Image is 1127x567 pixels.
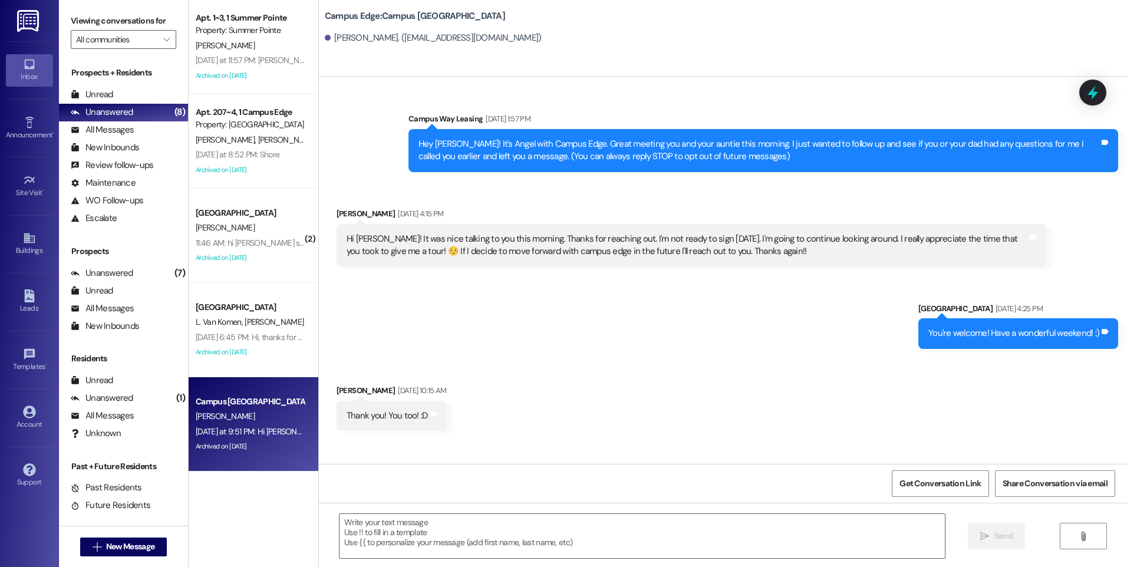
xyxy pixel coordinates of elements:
[899,477,981,490] span: Get Conversation Link
[71,141,139,154] div: New Inbounds
[1079,532,1088,541] i: 
[59,245,188,258] div: Prospects
[337,207,1046,224] div: [PERSON_NAME]
[71,159,153,172] div: Review follow-ups
[347,233,1027,258] div: Hi [PERSON_NAME]! It was nice talking to you this morning. Thanks for reaching out. I'm not ready...
[71,285,113,297] div: Unread
[418,138,1099,163] div: Hey [PERSON_NAME]! It's Angel with Campus Edge. Great meeting you and your auntie this morning. I...
[195,68,306,83] div: Archived on [DATE]
[408,113,1118,129] div: Campus Way Leasing
[172,103,188,121] div: (8)
[71,88,113,101] div: Unread
[196,222,255,233] span: [PERSON_NAME]
[6,228,53,260] a: Buildings
[76,30,157,49] input: All communities
[918,302,1118,319] div: [GEOGRAPHIC_DATA]
[196,301,305,314] div: [GEOGRAPHIC_DATA]
[196,106,305,118] div: Apt. 207~4, 1 Campus Edge
[195,163,306,177] div: Archived on [DATE]
[71,499,150,512] div: Future Residents
[93,542,101,552] i: 
[258,134,320,145] span: [PERSON_NAME]
[968,523,1025,549] button: Send
[45,361,47,369] span: •
[196,40,255,51] span: [PERSON_NAME]
[245,317,304,327] span: [PERSON_NAME]
[195,439,306,454] div: Archived on [DATE]
[71,267,133,279] div: Unanswered
[172,264,188,282] div: (7)
[395,207,443,220] div: [DATE] 4:15 PM
[6,402,53,434] a: Account
[42,187,44,195] span: •
[71,374,113,387] div: Unread
[59,67,188,79] div: Prospects + Residents
[6,54,53,86] a: Inbox
[71,212,117,225] div: Escalate
[71,106,133,118] div: Unanswered
[196,24,305,37] div: Property: Summer Pointe
[6,460,53,492] a: Support
[196,149,279,160] div: [DATE] at 8:52 PM: Shore
[195,345,306,360] div: Archived on [DATE]
[71,177,136,189] div: Maintenance
[71,124,134,136] div: All Messages
[196,12,305,24] div: Apt. 1~3, 1 Summer Pointe
[6,286,53,318] a: Leads
[59,460,188,473] div: Past + Future Residents
[106,540,154,553] span: New Message
[928,327,1099,339] div: You're welcome! Have a wonderful weekend! :)
[325,32,542,44] div: [PERSON_NAME]. ([EMAIL_ADDRESS][DOMAIN_NAME])
[325,10,505,22] b: Campus Edge: Campus [GEOGRAPHIC_DATA]
[71,12,176,30] label: Viewing conversations for
[995,470,1115,497] button: Share Conversation via email
[71,320,139,332] div: New Inbounds
[993,302,1043,315] div: [DATE] 4:25 PM
[52,129,54,137] span: •
[173,389,188,407] div: (1)
[71,427,121,440] div: Unknown
[71,482,142,494] div: Past Residents
[337,384,447,401] div: [PERSON_NAME]
[196,118,305,131] div: Property: [GEOGRAPHIC_DATA]
[196,411,255,421] span: [PERSON_NAME]
[17,10,41,32] img: ResiDesk Logo
[71,392,133,404] div: Unanswered
[483,113,530,125] div: [DATE] 1:57 PM
[59,352,188,365] div: Residents
[395,384,446,397] div: [DATE] 10:15 AM
[994,530,1013,542] span: Send
[71,302,134,315] div: All Messages
[196,395,305,408] div: Campus [GEOGRAPHIC_DATA]
[196,134,258,145] span: [PERSON_NAME]
[163,35,170,44] i: 
[347,410,428,422] div: Thank you! You too! :D
[195,250,306,265] div: Archived on [DATE]
[196,317,245,327] span: L. Van Komen
[6,344,53,376] a: Templates •
[892,470,988,497] button: Get Conversation Link
[196,55,607,65] div: [DATE] at 11:57 PM: [PERSON_NAME] and I just had a chat, and he is willing to switch the apartmen...
[980,532,989,541] i: 
[1003,477,1108,490] span: Share Conversation via email
[80,538,167,556] button: New Message
[71,410,134,422] div: All Messages
[6,170,53,202] a: Site Visit •
[71,195,143,207] div: WO Follow-ups
[196,207,305,219] div: [GEOGRAPHIC_DATA]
